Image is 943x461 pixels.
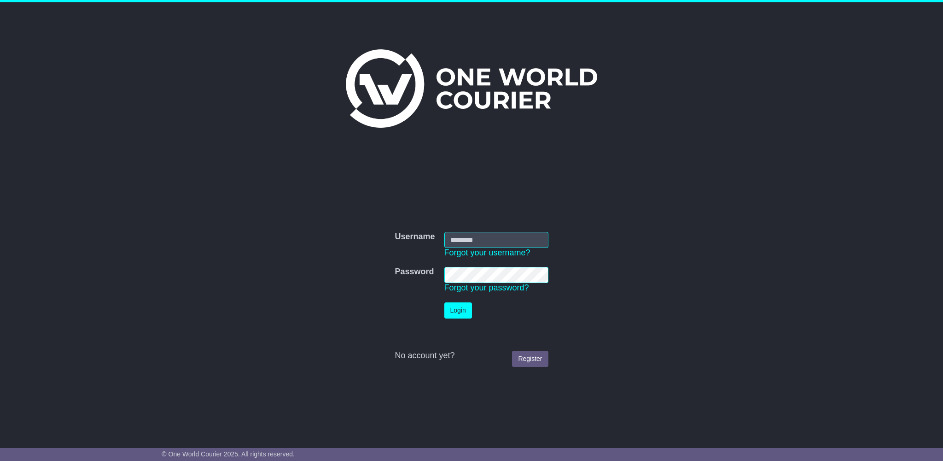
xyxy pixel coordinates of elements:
[395,351,548,361] div: No account yet?
[444,283,529,292] a: Forgot your password?
[162,450,295,458] span: © One World Courier 2025. All rights reserved.
[395,267,434,277] label: Password
[444,248,530,257] a: Forgot your username?
[346,49,597,128] img: One World
[444,302,472,319] button: Login
[395,232,435,242] label: Username
[512,351,548,367] a: Register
